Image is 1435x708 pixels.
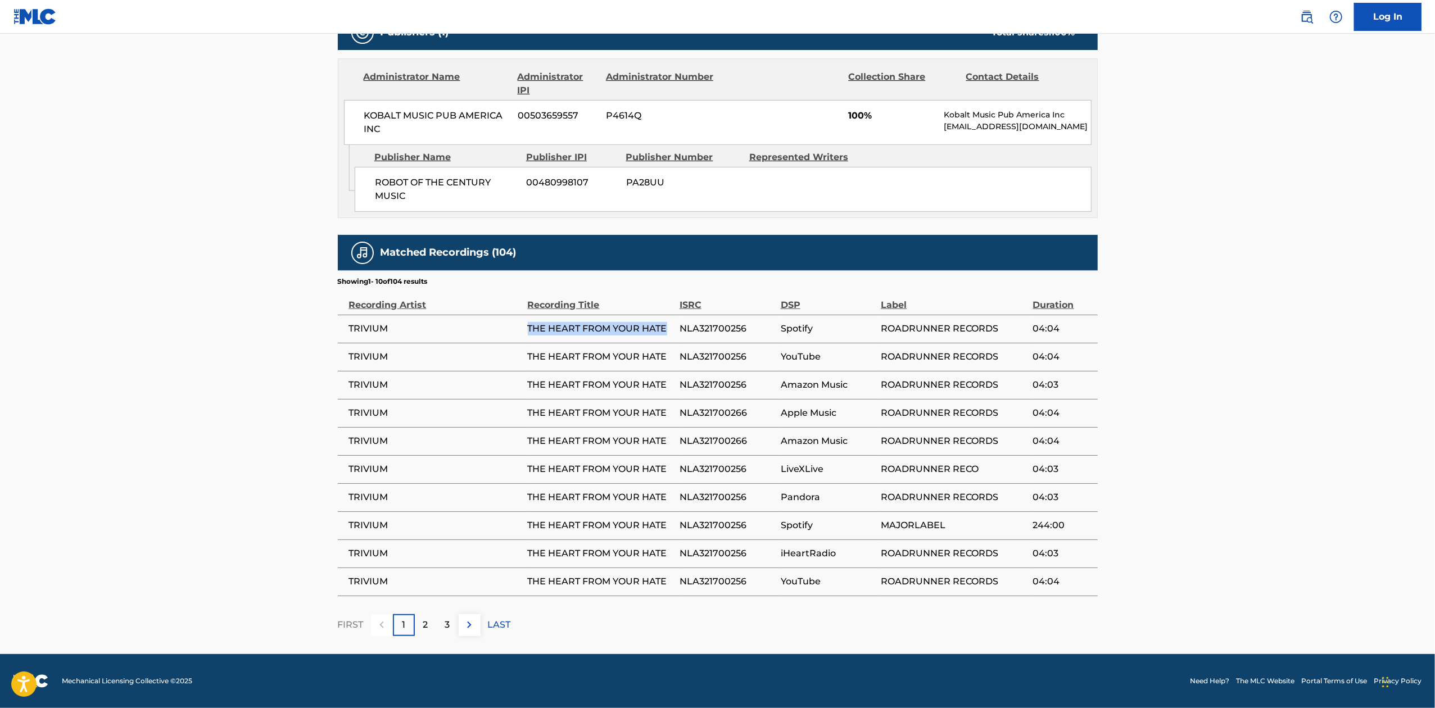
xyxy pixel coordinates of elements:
span: THE HEART FROM YOUR HATE [528,491,674,504]
span: 04:04 [1033,406,1092,420]
span: ROADRUNNER RECORDS [881,575,1027,588]
div: Duration [1033,287,1092,312]
div: Label [881,287,1027,312]
span: ROADRUNNER RECORDS [881,378,1027,392]
div: Recording Artist [349,287,522,312]
span: PA28UU [626,176,741,189]
p: 3 [445,618,450,632]
a: Privacy Policy [1374,676,1422,686]
div: Collection Share [848,70,957,97]
a: Log In [1354,3,1422,31]
div: DSP [781,287,875,312]
span: THE HEART FROM YOUR HATE [528,519,674,532]
div: Contact Details [966,70,1075,97]
img: MLC Logo [13,8,57,25]
p: FIRST [338,618,364,632]
span: 04:03 [1033,378,1092,392]
span: Pandora [781,491,875,504]
span: Apple Music [781,406,875,420]
span: LiveXLive [781,462,875,476]
p: 1 [402,618,405,632]
p: 2 [423,618,428,632]
span: TRIVIUM [349,406,522,420]
span: 04:04 [1033,434,1092,448]
div: Publisher IPI [526,151,618,164]
img: logo [13,674,48,688]
span: 04:04 [1033,350,1092,364]
span: 04:03 [1033,462,1092,476]
img: right [463,618,476,632]
span: TRIVIUM [349,519,522,532]
span: ROBOT OF THE CENTURY MUSIC [375,176,518,203]
span: TRIVIUM [349,547,522,560]
span: KOBALT MUSIC PUB AMERICA INC [364,109,510,136]
a: The MLC Website [1236,676,1294,686]
div: Recording Title [528,287,674,312]
div: Drag [1382,665,1389,699]
span: NLA321700256 [680,519,775,532]
img: help [1329,10,1343,24]
span: 00503659557 [518,109,597,122]
div: Help [1325,6,1347,28]
span: Mechanical Licensing Collective © 2025 [62,676,192,686]
span: TRIVIUM [349,378,522,392]
span: 04:03 [1033,491,1092,504]
div: Administrator IPI [518,70,597,97]
div: Administrator Number [606,70,715,97]
span: THE HEART FROM YOUR HATE [528,434,674,448]
span: P4614Q [606,109,715,122]
span: iHeartRadio [781,547,875,560]
span: 00480998107 [527,176,618,189]
span: YouTube [781,575,875,588]
a: Public Search [1296,6,1318,28]
span: ROADRUNNER RECORDS [881,350,1027,364]
a: Portal Terms of Use [1301,676,1367,686]
div: ISRC [680,287,775,312]
span: THE HEART FROM YOUR HATE [528,322,674,335]
div: Represented Writers [749,151,864,164]
span: NLA321700266 [680,406,775,420]
span: NLA321700256 [680,378,775,392]
div: Administrator Name [364,70,509,97]
div: Publisher Name [374,151,518,164]
span: ROADRUNNER RECORDS [881,434,1027,448]
span: THE HEART FROM YOUR HATE [528,462,674,476]
span: TRIVIUM [349,322,522,335]
iframe: Chat Widget [1379,654,1435,708]
p: LAST [488,618,511,632]
span: NLA321700256 [680,575,775,588]
div: Publisher Number [626,151,741,164]
span: NLA321700256 [680,491,775,504]
span: ROADRUNNER RECORDS [881,491,1027,504]
span: THE HEART FROM YOUR HATE [528,575,674,588]
span: ROADRUNNER RECORDS [881,547,1027,560]
span: TRIVIUM [349,462,522,476]
span: NLA321700256 [680,462,775,476]
img: search [1300,10,1314,24]
span: Amazon Music [781,378,875,392]
h5: Matched Recordings (104) [381,246,517,259]
span: YouTube [781,350,875,364]
span: THE HEART FROM YOUR HATE [528,406,674,420]
span: TRIVIUM [349,434,522,448]
span: NLA321700256 [680,350,775,364]
span: 100 % [1052,27,1075,38]
span: 04:04 [1033,575,1092,588]
span: Spotify [781,519,875,532]
img: Matched Recordings [356,246,369,260]
span: 244:00 [1033,519,1092,532]
span: Amazon Music [781,434,875,448]
a: Need Help? [1190,676,1229,686]
span: ROADRUNNER RECORDS [881,406,1027,420]
span: THE HEART FROM YOUR HATE [528,547,674,560]
span: NLA321700256 [680,547,775,560]
p: Kobalt Music Pub America Inc [944,109,1090,121]
p: Showing 1 - 10 of 104 results [338,276,428,287]
span: 04:04 [1033,322,1092,335]
p: [EMAIL_ADDRESS][DOMAIN_NAME] [944,121,1090,133]
span: NLA321700266 [680,434,775,448]
span: THE HEART FROM YOUR HATE [528,378,674,392]
span: MAJORLABEL [881,519,1027,532]
span: 04:03 [1033,547,1092,560]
